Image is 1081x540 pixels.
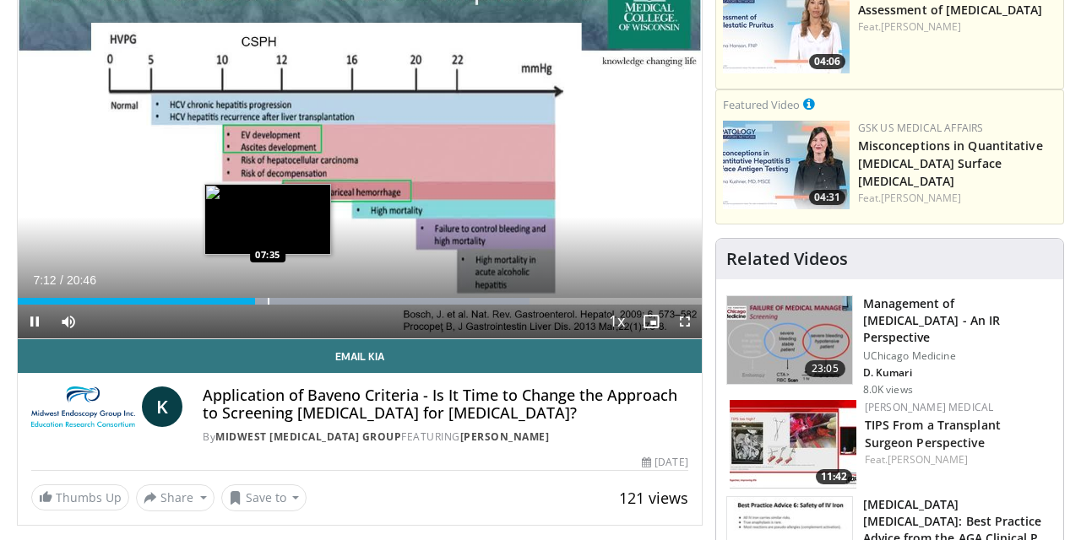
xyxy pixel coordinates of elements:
div: Feat. [858,19,1057,35]
a: Thumbs Up [31,484,129,510]
span: 04:06 [809,54,845,69]
a: GSK US Medical Affairs [858,121,984,135]
button: Playback Rate [600,305,634,338]
span: 11:42 [816,469,852,484]
a: 11:42 [730,400,856,489]
p: D. Kumari [863,366,1053,380]
div: Feat. [865,452,1050,467]
a: [PERSON_NAME] [888,452,968,467]
span: 23:05 [805,360,845,377]
a: [PERSON_NAME] [460,429,550,444]
span: 04:31 [809,190,845,205]
a: 04:31 [723,121,850,209]
a: Assessment of [MEDICAL_DATA] [858,2,1043,18]
h3: Management of [MEDICAL_DATA] - An IR Perspective [863,295,1053,346]
img: image.jpeg [204,184,331,255]
img: 4003d3dc-4d84-4588-a4af-bb6b84f49ae6.150x105_q85_crop-smart_upscale.jpg [730,400,856,489]
span: 7:12 [33,273,56,287]
img: Midwest Endoscopy Group [31,386,135,427]
span: 121 views [619,488,688,508]
p: 8.0K views [863,383,913,397]
a: 23:05 Management of [MEDICAL_DATA] - An IR Perspective UChicago Medicine D. Kumari 8.0K views [726,295,1053,397]
div: By FEATURING [203,429,688,445]
img: f07a691c-eec3-405b-bc7b-19fe7e1d3130.150x105_q85_crop-smart_upscale.jpg [727,296,852,384]
p: UChicago Medicine [863,349,1053,363]
a: [PERSON_NAME] Medical [865,400,994,414]
a: Email Kia [18,339,702,373]
a: Misconceptions in Quantitative [MEDICAL_DATA] Surface [MEDICAL_DATA] [858,138,1043,189]
button: Mute [52,305,85,338]
a: [PERSON_NAME] [881,19,961,34]
a: Midwest [MEDICAL_DATA] Group [215,429,401,444]
small: Featured Video [723,97,800,112]
a: TIPS From a Transplant Surgeon Perspective [865,417,1001,451]
span: 20:46 [67,273,96,287]
button: Fullscreen [668,305,702,338]
h4: Application of Baveno Criteria - Is It Time to Change the Approach to Screening [MEDICAL_DATA] fo... [203,386,688,423]
span: / [60,273,63,287]
button: Save to [221,484,307,511]
button: Share [136,484,215,511]
div: Feat. [858,191,1057,206]
h4: Related Videos [726,249,848,269]
img: ea8305e5-ef6b-4575-a231-c141b8650e1f.jpg.150x105_q85_crop-smart_upscale.jpg [723,121,850,209]
a: K [142,386,182,427]
a: [PERSON_NAME] [881,191,961,205]
div: [DATE] [642,455,687,470]
div: Progress Bar [18,298,702,305]
button: Pause [18,305,52,338]
button: Enable picture-in-picture mode [634,305,668,338]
